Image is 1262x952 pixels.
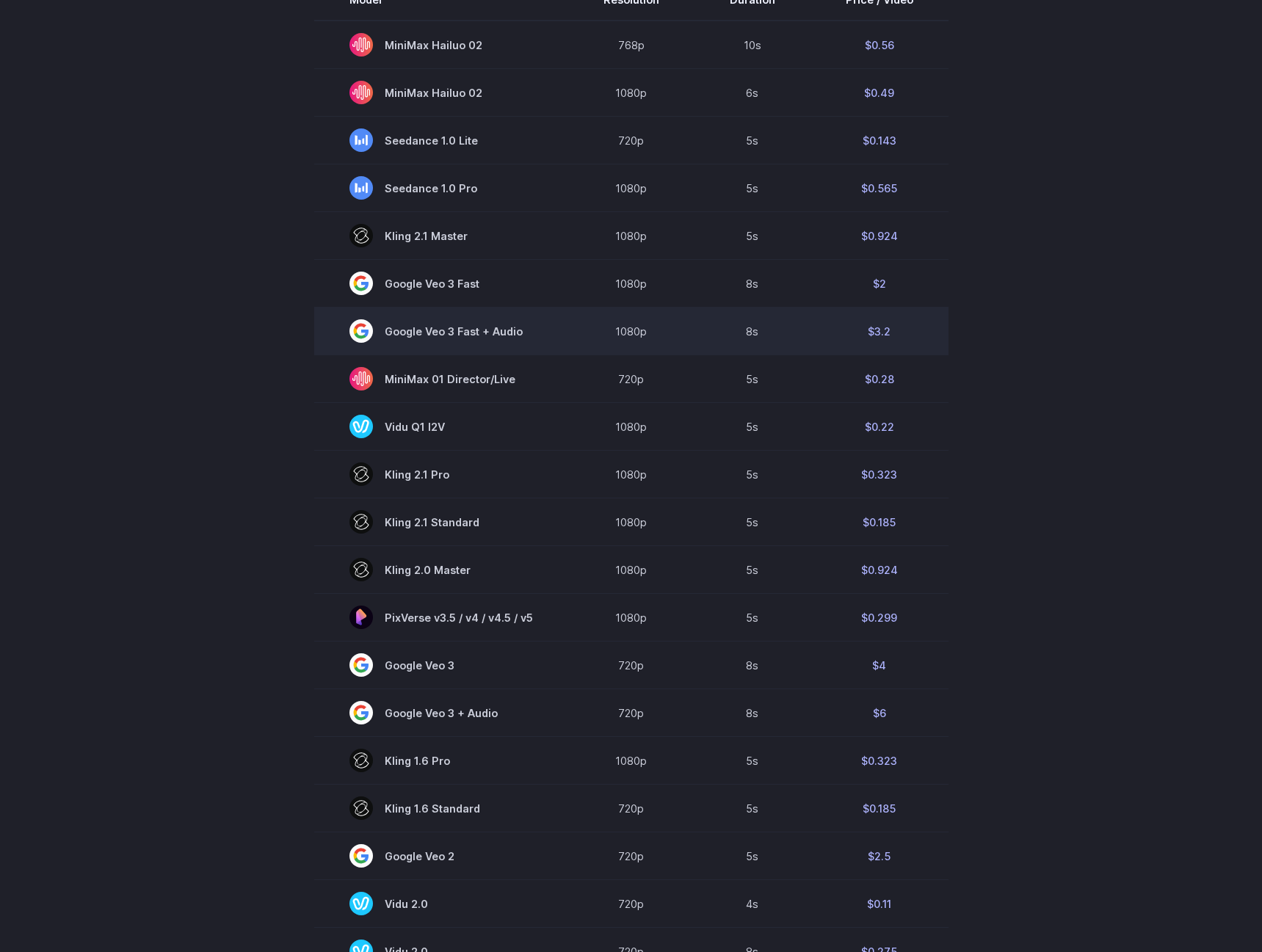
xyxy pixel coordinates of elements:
[695,117,810,164] td: 5s
[695,594,810,642] td: 5s
[349,892,533,915] span: Vidu 2.0
[568,403,695,451] td: 1080p
[568,737,695,785] td: 1080p
[810,594,949,642] td: $0.299
[349,81,533,104] span: MiniMax Hailuo 02
[695,880,810,928] td: 4s
[810,117,949,164] td: $0.143
[568,642,695,689] td: 720p
[810,212,949,260] td: $0.924
[810,737,949,785] td: $0.323
[349,224,533,247] span: Kling 2.1 Master
[810,451,949,498] td: $0.323
[349,653,533,677] span: Google Veo 3
[349,606,533,629] span: PixVerse v3.5 / v4 / v4.5 / v5
[349,272,533,295] span: Google Veo 3 Fast
[568,785,695,832] td: 720p
[810,689,949,737] td: $6
[568,117,695,164] td: 720p
[568,880,695,928] td: 720p
[695,642,810,689] td: 8s
[810,308,949,355] td: $3.2
[349,510,533,534] span: Kling 2.1 Standard
[568,546,695,594] td: 1080p
[568,212,695,260] td: 1080p
[349,558,533,581] span: Kling 2.0 Master
[695,546,810,594] td: 5s
[695,260,810,308] td: 8s
[695,737,810,785] td: 5s
[568,832,695,880] td: 720p
[349,796,533,820] span: Kling 1.6 Standard
[349,415,533,438] span: Vidu Q1 I2V
[695,212,810,260] td: 5s
[349,749,533,772] span: Kling 1.6 Pro
[695,403,810,451] td: 5s
[810,498,949,546] td: $0.185
[695,785,810,832] td: 5s
[568,260,695,308] td: 1080p
[695,689,810,737] td: 8s
[695,69,810,117] td: 6s
[810,403,949,451] td: $0.22
[810,164,949,212] td: $0.565
[810,260,949,308] td: $2
[810,546,949,594] td: $0.924
[349,319,533,343] span: Google Veo 3 Fast + Audio
[349,701,533,724] span: Google Veo 3 + Audio
[568,689,695,737] td: 720p
[568,594,695,642] td: 1080p
[568,498,695,546] td: 1080p
[568,451,695,498] td: 1080p
[568,21,695,69] td: 768p
[568,69,695,117] td: 1080p
[810,21,949,69] td: $0.56
[695,451,810,498] td: 5s
[695,164,810,212] td: 5s
[810,832,949,880] td: $2.5
[568,308,695,355] td: 1080p
[695,21,810,69] td: 10s
[568,355,695,403] td: 720p
[568,164,695,212] td: 1080p
[810,355,949,403] td: $0.28
[810,69,949,117] td: $0.49
[349,462,533,486] span: Kling 2.1 Pro
[695,498,810,546] td: 5s
[349,128,533,152] span: Seedance 1.0 Lite
[349,33,533,57] span: MiniMax Hailuo 02
[695,355,810,403] td: 5s
[810,880,949,928] td: $0.11
[810,642,949,689] td: $4
[695,308,810,355] td: 8s
[349,367,533,390] span: MiniMax 01 Director/Live
[349,176,533,200] span: Seedance 1.0 Pro
[810,785,949,832] td: $0.185
[349,844,533,868] span: Google Veo 2
[695,832,810,880] td: 5s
